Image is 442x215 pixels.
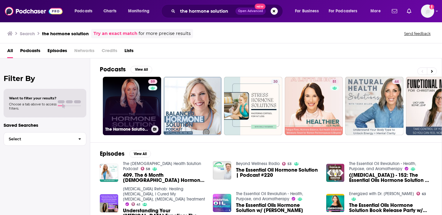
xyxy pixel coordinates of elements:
[370,7,381,15] span: More
[394,79,399,85] span: 44
[349,203,432,213] a: The Essential Oils Hormone Solution Book Release Party w/ Dr. Mariza Snyder
[70,6,100,16] button: open menu
[103,77,161,135] a: 59The Hormone Solution with [PERSON_NAME]
[100,150,151,157] a: EpisodesView All
[9,102,57,111] span: Choose a tab above to access filters.
[236,191,303,201] a: The Essential Oil Revolution - Health, Purpose, and Aromatherapy
[94,30,137,37] a: Try an exact match
[349,191,414,196] a: Energized with Dr. Mariza
[137,203,140,206] span: 41
[139,30,191,37] span: for more precise results
[100,194,118,213] img: Understanding Your Thyroid Hormones Function: The Thyroid Hormone Solution With Amanda Hinman
[74,46,94,58] span: Networks
[236,203,319,213] span: The Essential Oils Hormone Solution w/ [PERSON_NAME]
[20,46,40,58] a: Podcasts
[416,192,426,195] a: 63
[100,66,152,73] a: PodcastsView All
[100,6,120,16] a: Charts
[124,6,157,16] button: open menu
[349,203,432,213] span: The Essential Oils Hormone Solution Book Release Party w/ [PERSON_NAME]
[4,122,86,128] p: Saved Searches
[349,173,432,183] span: ([MEDICAL_DATA]) - 152: The Essential Oils Hormone Solution w/ [PERSON_NAME]
[129,150,151,157] button: View All
[146,168,150,170] span: 58
[422,193,426,195] span: 63
[123,173,206,183] span: 409. The 6 Month [DEMOGRAPHIC_DATA] Hormone Solution
[235,8,266,15] button: Open AdvancedNew
[4,137,73,141] span: Select
[392,79,401,84] a: 44
[402,31,432,36] button: Send feedback
[48,46,67,58] a: Episodes
[333,79,336,85] span: 51
[349,173,432,183] a: (Encore) - 152: The Essential Oils Hormone Solution w/ Dr. Mariza Synder
[213,194,231,212] img: The Essential Oils Hormone Solution w/ Dr. Mariza Synder
[326,194,345,212] img: The Essential Oils Hormone Solution Book Release Party w/ Dr. Mariza Snyder
[151,79,155,85] span: 59
[130,66,152,73] button: View All
[291,6,326,16] button: open menu
[236,167,319,178] a: The Essential Oil Hormone Solution | Podcast #220
[295,7,319,15] span: For Business
[123,186,205,202] a: Autoimmune Rehab: Healing Autoimmune Disease, I Cured My Autoimmune Disease, Autoimmune Disease T...
[123,161,201,171] a: The Female Health Solution Podcast
[103,7,116,15] span: Charts
[42,31,89,36] h3: the hormone solution
[271,79,280,84] a: 30
[105,127,149,132] h3: The Hormone Solution with [PERSON_NAME]
[123,173,206,183] a: 409. The 6 Month Female Hormone Solution
[5,5,63,17] img: Podchaser - Follow, Share and Rate Podcasts
[100,164,118,182] img: 409. The 6 Month Female Hormone Solution
[100,66,126,73] h2: Podcasts
[131,202,140,206] a: 41
[213,161,231,179] img: The Essential Oil Hormone Solution | Podcast #220
[287,163,292,165] span: 53
[282,162,292,166] a: 53
[330,79,339,84] a: 51
[349,161,416,171] a: The Essential Oil Revolution - Health, Purpose, and Aromatherapy
[4,74,86,83] h2: Filter By
[421,5,434,18] button: Show profile menu
[325,6,366,16] button: open menu
[326,164,345,182] img: (Encore) - 152: The Essential Oils Hormone Solution w/ Dr. Mariza Synder
[345,77,404,135] a: 44
[124,46,134,58] a: Lists
[238,10,263,13] span: Open Advanced
[128,7,149,15] span: Monitoring
[366,6,388,16] button: open menu
[273,79,278,85] span: 30
[9,96,57,100] span: Want to filter your results?
[421,5,434,18] span: Logged in as autumncomm
[389,6,400,16] a: Show notifications dropdown
[255,4,266,9] span: New
[224,77,282,135] a: 30
[236,203,319,213] a: The Essential Oils Hormone Solution w/ Dr. Mariza Synder
[178,6,235,16] input: Search podcasts, credits, & more...
[167,4,289,18] div: Search podcasts, credits, & more...
[236,161,280,166] a: Beyond Wellness Radio
[100,150,124,157] h2: Episodes
[75,7,92,15] span: Podcasts
[404,6,414,16] a: Show notifications dropdown
[148,79,157,84] a: 59
[429,5,434,9] svg: Add a profile image
[102,46,117,58] span: Credits
[421,5,434,18] img: User Profile
[329,7,358,15] span: For Podcasters
[7,46,13,58] a: All
[4,132,86,146] button: Select
[141,167,150,170] a: 58
[20,31,35,36] h3: Search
